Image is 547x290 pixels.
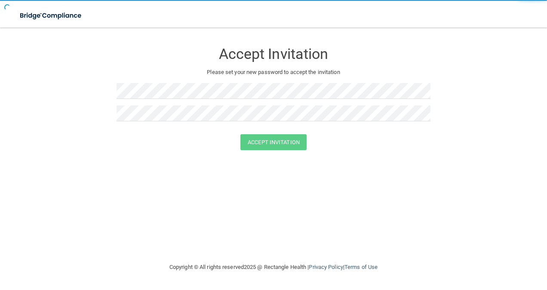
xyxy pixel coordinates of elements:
[13,7,89,25] img: bridge_compliance_login_screen.278c3ca4.svg
[117,46,430,62] h3: Accept Invitation
[240,134,307,150] button: Accept Invitation
[344,264,378,270] a: Terms of Use
[309,264,343,270] a: Privacy Policy
[117,253,430,281] div: Copyright © All rights reserved 2025 @ Rectangle Health | |
[123,67,424,77] p: Please set your new password to accept the invitation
